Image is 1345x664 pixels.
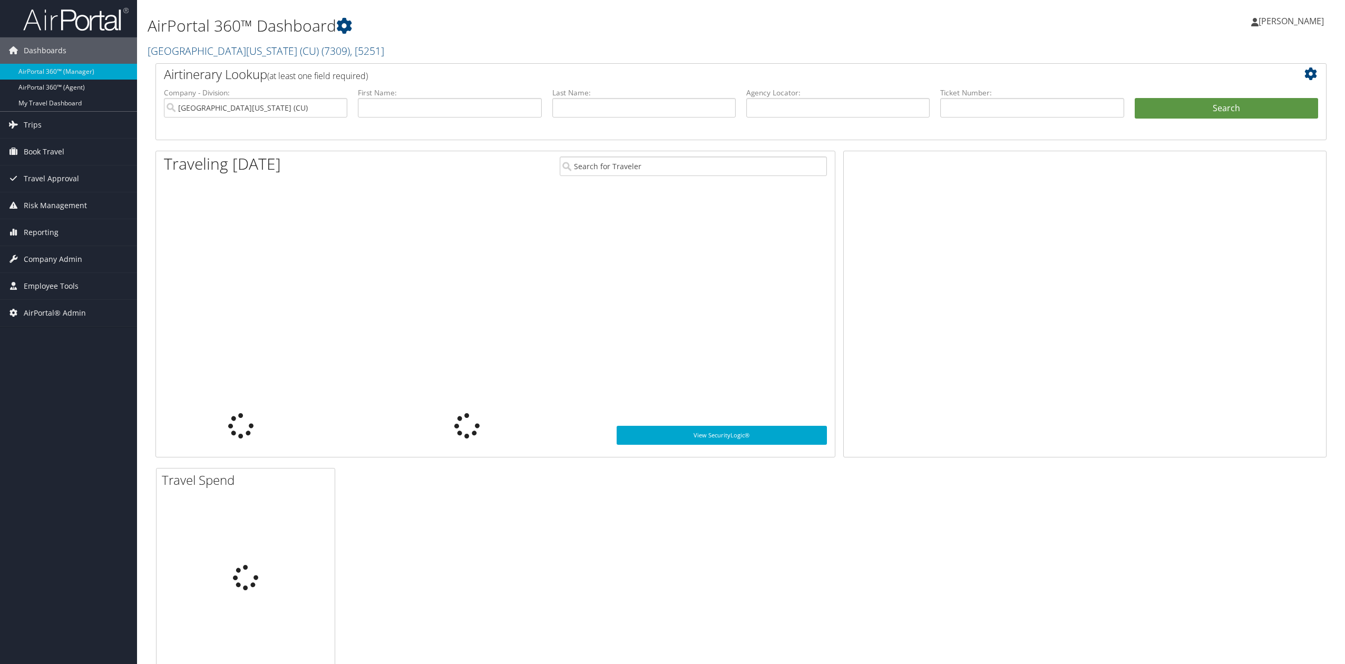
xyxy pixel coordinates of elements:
[164,153,281,175] h1: Traveling [DATE]
[1135,98,1318,119] button: Search
[148,15,939,37] h1: AirPortal 360™ Dashboard
[24,246,82,272] span: Company Admin
[24,139,64,165] span: Book Travel
[350,44,384,58] span: , [ 5251 ]
[148,44,384,58] a: [GEOGRAPHIC_DATA][US_STATE] (CU)
[24,37,66,64] span: Dashboards
[23,7,129,32] img: airportal-logo.png
[746,87,930,98] label: Agency Locator:
[24,273,79,299] span: Employee Tools
[560,157,827,176] input: Search for Traveler
[1259,15,1324,27] span: [PERSON_NAME]
[358,87,541,98] label: First Name:
[24,192,87,219] span: Risk Management
[24,112,42,138] span: Trips
[321,44,350,58] span: ( 7309 )
[24,219,59,246] span: Reporting
[617,426,827,445] a: View SecurityLogic®
[267,70,368,82] span: (at least one field required)
[940,87,1124,98] label: Ticket Number:
[1251,5,1334,37] a: [PERSON_NAME]
[552,87,736,98] label: Last Name:
[162,471,335,489] h2: Travel Spend
[164,65,1221,83] h2: Airtinerary Lookup
[24,300,86,326] span: AirPortal® Admin
[164,87,347,98] label: Company - Division:
[24,165,79,192] span: Travel Approval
